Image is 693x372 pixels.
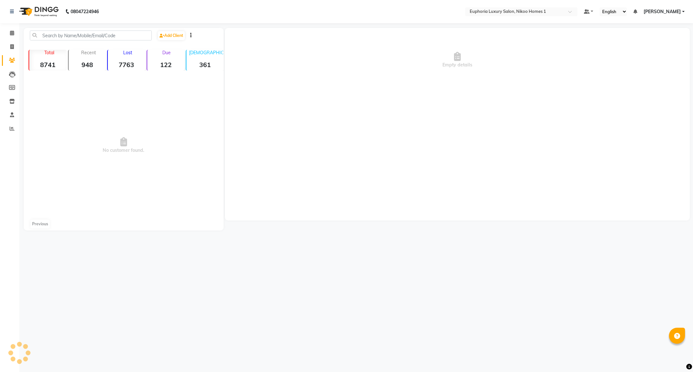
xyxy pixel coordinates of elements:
span: No customer found. [24,73,224,218]
p: Lost [110,50,145,56]
strong: 122 [147,61,185,69]
span: [PERSON_NAME] [644,8,681,15]
b: 08047224946 [71,3,99,21]
strong: 7763 [108,61,145,69]
img: logo [16,3,60,21]
p: Total [32,50,67,56]
strong: 361 [186,61,224,69]
p: Due [149,50,185,56]
strong: 8741 [29,61,67,69]
strong: 948 [69,61,106,69]
p: [DEMOGRAPHIC_DATA] [189,50,224,56]
input: Search by Name/Mobile/Email/Code [30,30,152,40]
a: Add Client [158,31,185,40]
p: Recent [71,50,106,56]
div: Empty details [225,28,690,92]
